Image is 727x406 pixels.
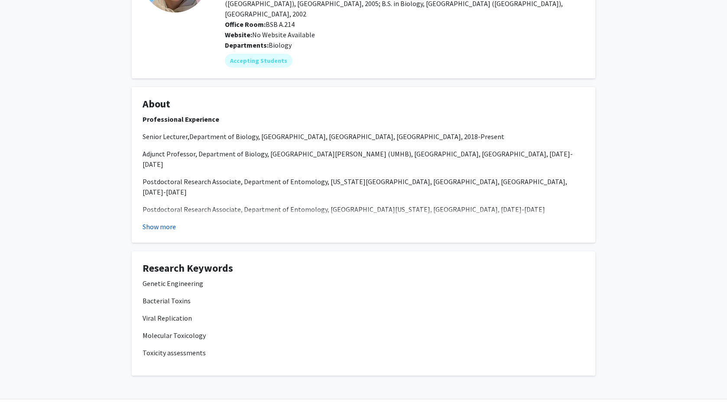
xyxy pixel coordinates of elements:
[225,20,295,29] span: BSB A.214
[143,262,584,275] h4: Research Keywords
[225,41,269,49] b: Departments:
[143,313,584,323] p: Viral Replication
[189,132,504,141] span: Department of Biology, [GEOGRAPHIC_DATA], [GEOGRAPHIC_DATA], [GEOGRAPHIC_DATA], 2018-Present
[143,98,584,110] h4: About
[143,221,176,232] button: Show more
[269,41,292,49] span: Biology
[143,149,573,169] span: Adjunct Professor, Department of Biology, [GEOGRAPHIC_DATA][PERSON_NAME] (UMHB), [GEOGRAPHIC_DATA...
[143,296,584,306] p: Bacterial Toxins
[225,20,266,29] b: Office Room:
[143,348,584,358] p: Toxicity assessments
[143,115,219,123] strong: Professional Experience
[143,330,584,341] p: Molecular Toxicology
[143,278,584,289] p: Genetic Engineering
[225,30,252,39] b: Website:
[143,205,545,214] span: Postdoctoral Research Associate, Department of Entomology, [GEOGRAPHIC_DATA][US_STATE], [GEOGRAPH...
[143,177,567,196] span: Postdoctoral Research Associate, Department of Entomology, [US_STATE][GEOGRAPHIC_DATA], [GEOGRAPH...
[6,367,37,400] iframe: Chat
[143,132,189,141] span: Senior Lecturer,
[225,54,292,68] mat-chip: Accepting Students
[225,30,315,39] span: No Website Available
